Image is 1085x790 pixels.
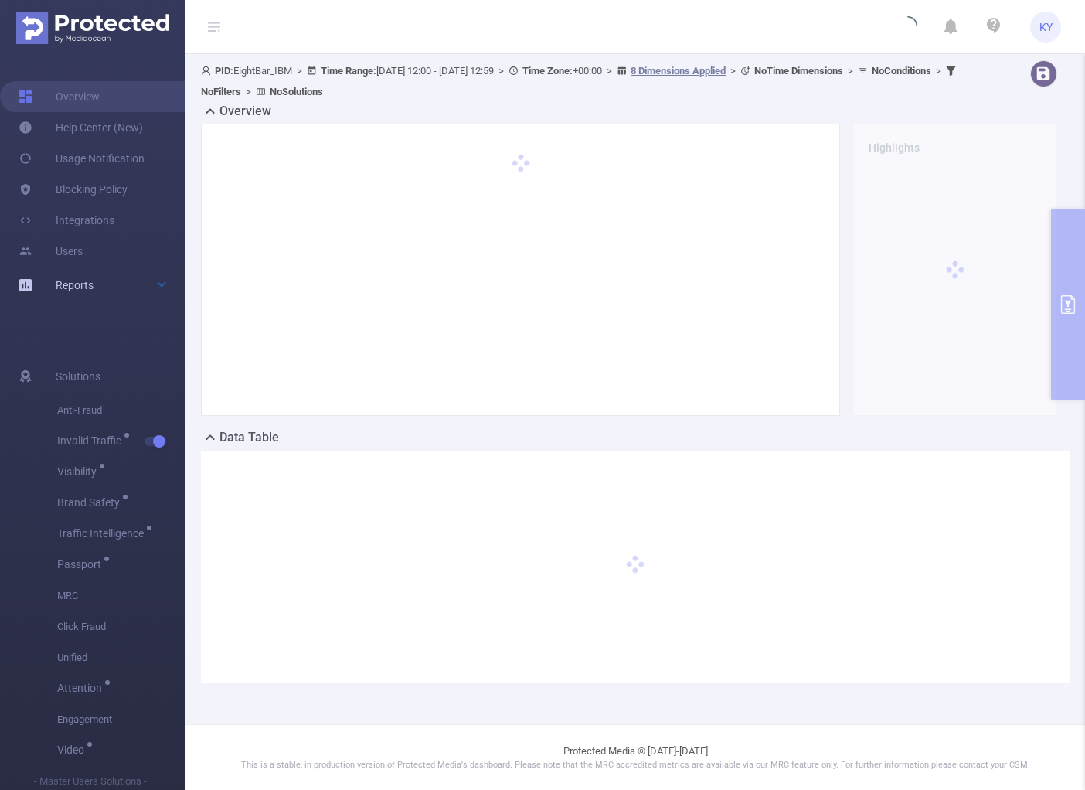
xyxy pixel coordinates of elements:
[292,65,307,77] span: >
[201,86,241,97] b: No Filters
[270,86,323,97] b: No Solutions
[899,16,917,38] i: icon: loading
[321,65,376,77] b: Time Range:
[57,581,185,611] span: MRC
[57,435,127,446] span: Invalid Traffic
[754,65,843,77] b: No Time Dimensions
[56,279,94,291] span: Reports
[185,724,1085,790] footer: Protected Media © [DATE]-[DATE]
[843,65,858,77] span: >
[602,65,617,77] span: >
[57,497,125,508] span: Brand Safety
[57,704,185,735] span: Engagement
[219,428,279,447] h2: Data Table
[872,65,931,77] b: No Conditions
[57,683,107,693] span: Attention
[19,174,128,205] a: Blocking Policy
[1039,12,1053,43] span: KY
[726,65,740,77] span: >
[219,102,271,121] h2: Overview
[241,86,256,97] span: >
[215,65,233,77] b: PID:
[57,744,90,755] span: Video
[57,395,185,426] span: Anti-Fraud
[57,642,185,673] span: Unified
[522,65,573,77] b: Time Zone:
[19,236,83,267] a: Users
[56,270,94,301] a: Reports
[931,65,946,77] span: >
[19,205,114,236] a: Integrations
[19,143,145,174] a: Usage Notification
[494,65,508,77] span: >
[224,759,1046,772] p: This is a stable, in production version of Protected Media's dashboard. Please note that the MRC ...
[631,65,726,77] u: 8 Dimensions Applied
[57,559,107,570] span: Passport
[57,611,185,642] span: Click Fraud
[57,528,149,539] span: Traffic Intelligence
[56,361,100,392] span: Solutions
[201,66,215,76] i: icon: user
[201,65,960,97] span: EightBar_IBM [DATE] 12:00 - [DATE] 12:59 +00:00
[19,81,100,112] a: Overview
[16,12,169,44] img: Protected Media
[19,112,143,143] a: Help Center (New)
[57,466,102,477] span: Visibility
